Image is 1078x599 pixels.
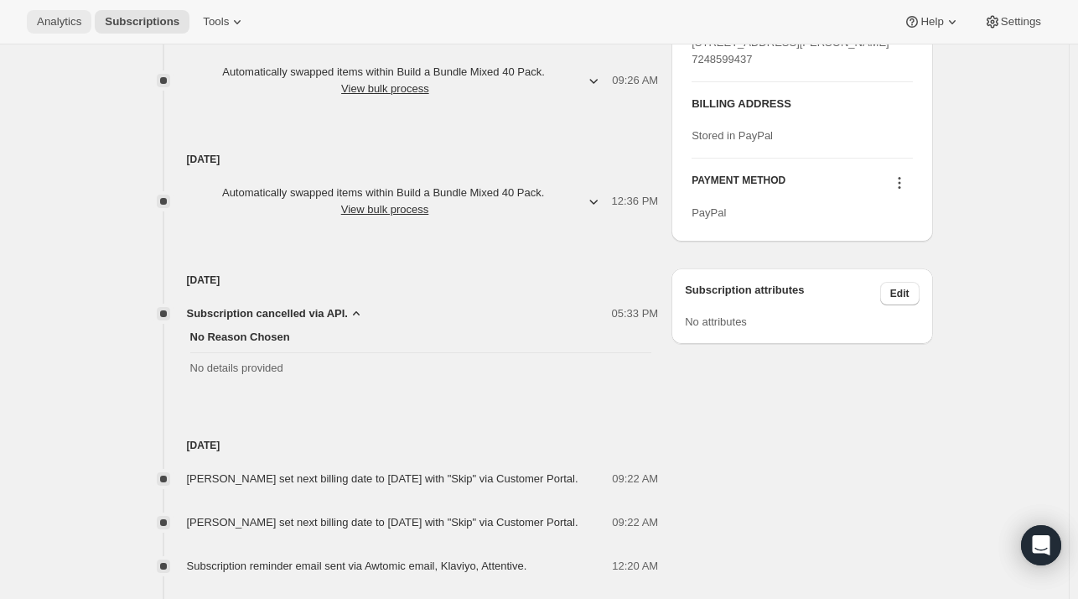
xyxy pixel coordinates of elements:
[612,193,659,210] span: 12:36 PM
[177,59,613,102] button: Automatically swapped items within Build a Bundle Mixed 40 Pack. View bulk process
[187,305,348,322] span: Subscription cancelled via API.
[974,10,1051,34] button: Settings
[187,64,584,97] span: Automatically swapped items within Build a Bundle Mixed 40 Pack .
[1021,525,1061,565] div: Open Intercom Messenger
[193,10,256,34] button: Tools
[612,305,659,322] span: 05:33 PM
[203,15,229,29] span: Tools
[190,329,652,346] span: No Reason Chosen
[685,315,747,328] span: No attributes
[137,151,659,168] h4: [DATE]
[612,72,658,89] span: 09:26 AM
[692,174,785,196] h3: PAYMENT METHOD
[890,287,910,300] span: Edit
[137,272,659,289] h4: [DATE]
[187,305,365,322] button: Subscription cancelled via API.
[105,15,179,29] span: Subscriptions
[187,516,578,529] span: [PERSON_NAME] set next billing date to [DATE] with "Skip" via Customer Portal.
[187,472,578,485] span: [PERSON_NAME] set next billing date to [DATE] with "Skip" via Customer Portal.
[612,471,658,487] span: 09:22 AM
[920,15,943,29] span: Help
[37,15,81,29] span: Analytics
[692,96,912,112] h3: BILLING ADDRESS
[190,360,652,377] span: No details provided
[341,203,429,216] button: View bulk process
[612,558,658,575] span: 12:20 AM
[685,282,880,305] h3: Subscription attributes
[137,437,659,454] h4: [DATE]
[177,180,612,223] button: Automatically swapped items within Build a Bundle Mixed 40 Pack. View bulk process
[1001,15,1041,29] span: Settings
[612,514,658,531] span: 09:22 AM
[692,129,773,142] span: Stored in PayPal
[341,82,429,95] button: View bulk process
[27,10,91,34] button: Analytics
[187,185,583,218] span: Automatically swapped items within Build a Bundle Mixed 40 Pack .
[187,560,527,572] span: Subscription reminder email sent via Awtomic email, Klaviyo, Attentive.
[692,206,726,219] span: PayPal
[894,10,970,34] button: Help
[95,10,189,34] button: Subscriptions
[880,282,920,305] button: Edit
